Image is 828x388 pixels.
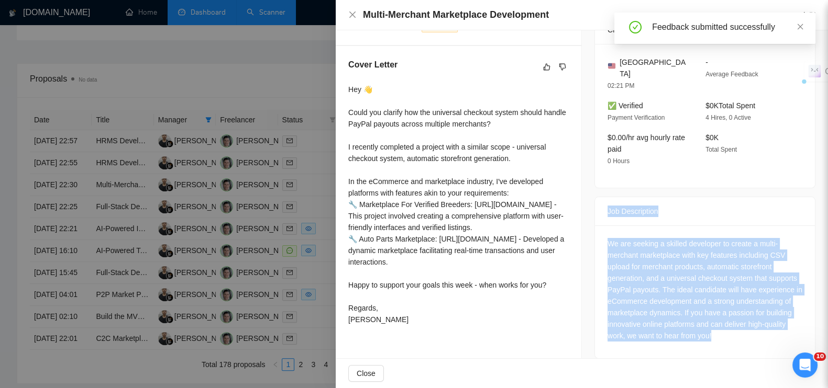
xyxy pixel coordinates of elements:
div: Job Description [608,197,802,225]
iframe: Intercom live chat [792,352,818,378]
span: Total Spent [705,146,737,153]
div: Hey 👋 Could you clarify how the universal checkout system should handle PayPal payouts across mul... [348,84,569,325]
span: Payment Verification [608,114,665,121]
button: Close [348,10,357,19]
div: We are seeking a skilled developer to create a multi-merchant marketplace with key features inclu... [608,238,802,341]
span: $0K [705,133,719,142]
span: Close [357,368,376,379]
span: $0.00/hr avg hourly rate paid [608,133,685,153]
span: dislike [559,63,566,71]
button: Close [348,365,384,382]
span: - [705,58,708,66]
h4: Multi-Merchant Marketplace Development [363,8,549,21]
span: [GEOGRAPHIC_DATA] [620,56,689,79]
span: Type: [348,22,366,30]
span: check-circle [629,21,642,33]
div: Feedback submitted successfully [652,21,803,33]
span: like [543,63,550,71]
span: close [348,10,357,19]
span: Average Feedback [705,71,758,78]
span: close [797,23,804,30]
span: 0 Hours [608,157,630,165]
span: ✅ Verified [608,101,643,110]
button: like [540,61,553,73]
img: 🇺🇸 [608,62,615,70]
span: 10 [814,352,826,361]
span: 4 Hires, 0 Active [705,114,751,121]
span: $0K Total Spent [705,101,755,110]
a: Go to Upworkexport [762,11,815,19]
h5: Cover Letter [348,59,398,71]
span: 02:21 PM [608,82,634,89]
button: dislike [556,61,569,73]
